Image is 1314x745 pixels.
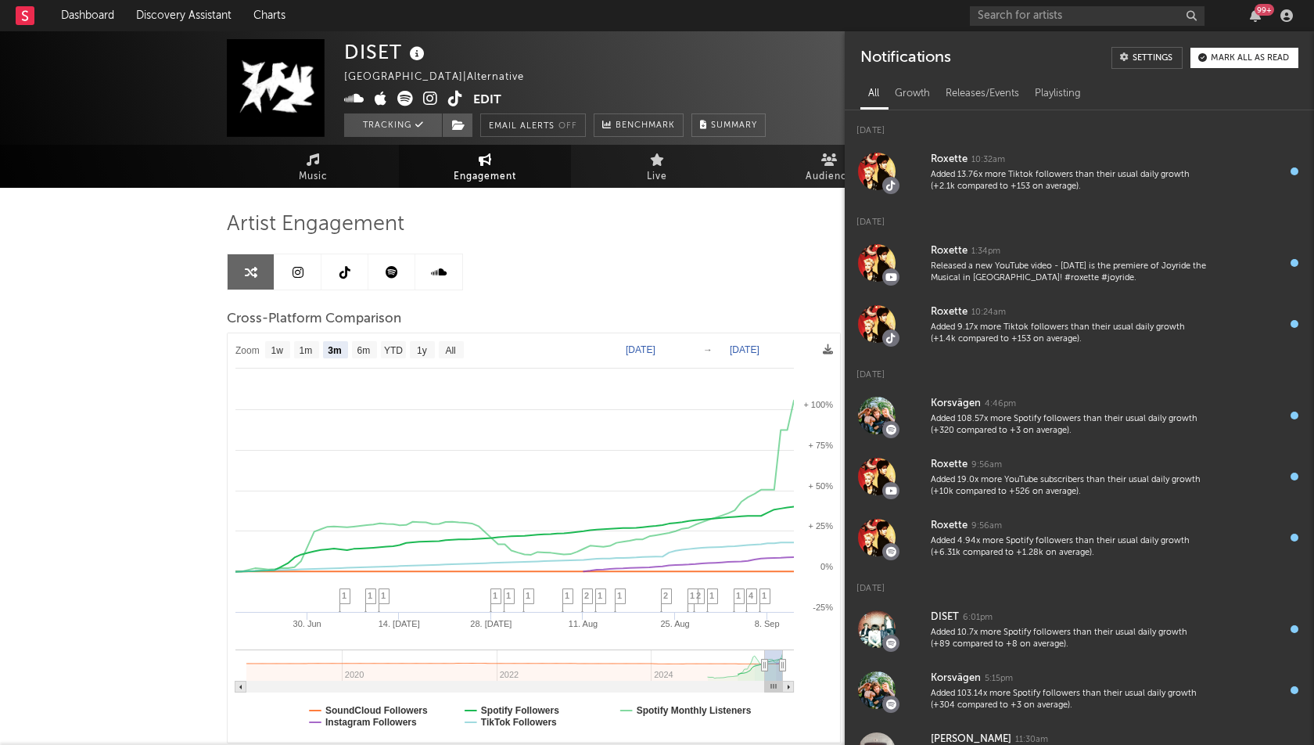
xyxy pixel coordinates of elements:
div: 10:24am [971,307,1006,319]
span: Cross-Platform Comparison [227,310,401,329]
span: 1 [565,591,569,600]
span: 1 [526,591,530,600]
text: -25% [813,603,833,612]
span: Live [647,167,667,186]
span: 1 [342,591,346,600]
span: Summary [711,121,757,130]
text: + 100% [803,400,833,409]
div: [DATE] [845,202,1314,232]
a: Roxette9:56amAdded 19.0x more YouTube subscribers than their usual daily growth (+10k compared to... [845,446,1314,507]
a: Settings [1111,47,1183,69]
div: Notifications [860,47,950,69]
text: 30. Jun [293,619,321,628]
text: [DATE] [730,344,759,355]
text: Spotify Followers [481,705,559,716]
div: Added 103.14x more Spotify followers than their usual daily growth (+304 compared to +3 on average). [931,688,1206,712]
a: Roxette1:34pmReleased a new YouTube video - [DATE] is the premiere of Joyride the Musical in [GEO... [845,232,1314,293]
text: + 75% [809,441,834,450]
button: Mark all as read [1190,48,1298,68]
span: 1 [506,591,511,600]
text: [DATE] [626,344,655,355]
span: 1 [617,591,622,600]
span: Benchmark [616,117,675,135]
a: Roxette10:32amAdded 13.76x more Tiktok followers than their usual daily growth (+2.1k compared to... [845,141,1314,202]
span: 1 [736,591,741,600]
div: Releases/Events [938,81,1027,107]
div: [DATE] [845,110,1314,141]
div: 4:46pm [985,398,1016,410]
button: 99+ [1250,9,1261,22]
span: 1 [493,591,497,600]
a: Music [227,145,399,188]
text: 11. Aug [569,619,598,628]
a: Live [571,145,743,188]
div: [GEOGRAPHIC_DATA] | Alternative [344,68,542,87]
div: All [860,81,887,107]
span: Engagement [454,167,516,186]
span: 1 [381,591,386,600]
button: Email AlertsOff [480,113,586,137]
text: 6m [357,345,371,356]
div: Added 19.0x more YouTube subscribers than their usual daily growth (+10k compared to +526 on aver... [931,474,1206,498]
div: 5:15pm [985,673,1013,685]
text: 0% [820,562,833,571]
span: Audience [806,167,853,186]
text: 1m [300,345,313,356]
div: 9:56am [971,520,1002,532]
div: Added 108.57x more Spotify followers than their usual daily growth (+320 compared to +3 on average). [931,413,1206,437]
text: Spotify Monthly Listeners [637,705,752,716]
div: Roxette [931,242,968,261]
div: Roxette [931,516,968,535]
a: Roxette10:24amAdded 9.17x more Tiktok followers than their usual daily growth (+1.4k compared to ... [845,293,1314,355]
span: 1 [709,591,714,600]
div: Added 9.17x more Tiktok followers than their usual daily growth (+1.4k compared to +153 on average). [931,322,1206,346]
text: 14. [DATE] [379,619,420,628]
div: Korsvägen [931,394,981,413]
span: 1 [762,591,766,600]
div: 1:34pm [971,246,1000,257]
text: Zoom [235,345,260,356]
div: Added 10.7x more Spotify followers than their usual daily growth (+89 compared to +8 on average). [931,627,1206,651]
div: 6:01pm [963,612,993,624]
span: 4 [749,591,753,600]
div: 99 + [1255,4,1274,16]
div: Playlisting [1027,81,1089,107]
input: Search for artists [970,6,1204,26]
div: Mark all as read [1211,54,1289,63]
span: 2 [584,591,589,600]
div: Settings [1133,54,1172,63]
a: Engagement [399,145,571,188]
button: Tracking [344,113,442,137]
text: + 25% [809,521,834,531]
text: 3m [328,345,341,356]
button: Edit [473,91,501,110]
text: Instagram Followers [325,717,417,728]
span: 2 [696,591,701,600]
text: 8. Sep [755,619,780,628]
a: Audience [743,145,915,188]
em: Off [558,122,577,131]
div: Roxette [931,150,968,169]
span: Music [299,167,328,186]
div: Growth [887,81,938,107]
div: Roxette [931,303,968,322]
div: DISET [344,39,429,65]
a: Roxette9:56amAdded 4.94x more Spotify followers than their usual daily growth (+6.31k compared to... [845,507,1314,568]
div: Korsvägen [931,669,981,688]
text: YTD [384,345,403,356]
text: 28. [DATE] [470,619,512,628]
div: [DATE] [845,355,1314,385]
div: DISET [931,608,959,627]
text: 25. Aug [660,619,689,628]
button: Summary [691,113,766,137]
a: Korsvägen4:46pmAdded 108.57x more Spotify followers than their usual daily growth (+320 compared ... [845,385,1314,446]
div: Added 4.94x more Spotify followers than their usual daily growth (+6.31k compared to +1.28k on av... [931,535,1206,560]
div: 10:32am [971,154,1005,166]
text: 1w [271,345,284,356]
span: 1 [368,591,372,600]
a: Benchmark [594,113,684,137]
a: DISET6:01pmAdded 10.7x more Spotify followers than their usual daily growth (+89 compared to +8 o... [845,599,1314,660]
span: Artist Engagement [227,215,404,234]
text: TikTok Followers [481,717,557,728]
div: Released a new YouTube video - [DATE] is the premiere of Joyride the Musical in [GEOGRAPHIC_DATA]... [931,261,1206,285]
